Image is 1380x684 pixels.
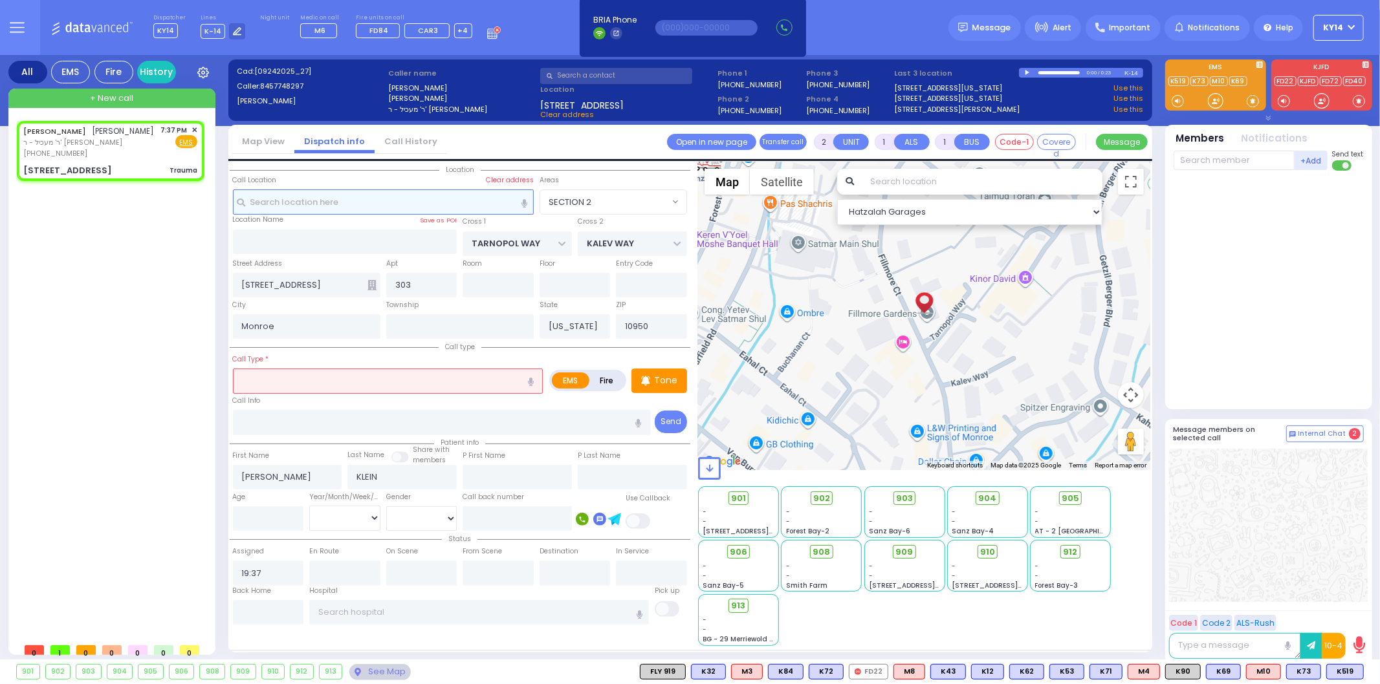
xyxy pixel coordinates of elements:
button: Show street map [705,169,750,195]
label: Township [386,300,419,310]
span: members [413,455,446,465]
span: M6 [314,25,325,36]
div: FLY 919 [640,664,686,679]
label: State [540,300,558,310]
span: Patient info [434,438,485,447]
label: [PERSON_NAME] [388,93,536,104]
span: Message [972,21,1011,34]
span: - [952,517,956,526]
img: Google [701,453,744,470]
span: - [952,561,956,571]
span: - [703,561,707,571]
a: Use this [1113,104,1143,115]
span: K-14 [201,24,225,39]
div: BLS [809,664,844,679]
label: Call Location [233,175,277,186]
span: Forest Bay-3 [1035,581,1079,590]
a: FD40 [1343,76,1366,86]
span: Sanz Bay-6 [869,526,910,536]
div: Year/Month/Week/Day [309,492,380,502]
button: Code 1 [1169,615,1198,631]
span: Notifications [1188,22,1240,34]
span: SECTION 2 [540,190,669,213]
span: [STREET_ADDRESS][PERSON_NAME] [703,526,826,536]
label: Location [540,84,713,95]
button: Drag Pegman onto the map to open Street View [1118,429,1144,454]
div: BLS [768,664,804,679]
span: Help [1276,22,1293,34]
span: 0 [154,645,173,655]
span: Smith Farm [786,581,827,590]
span: - [869,561,873,571]
label: Areas [540,175,559,186]
div: M8 [893,664,925,679]
div: K72 [809,664,844,679]
span: - [703,625,707,634]
label: Call Info [233,396,261,406]
span: SECTION 2 [549,196,591,209]
span: 0 [102,645,122,655]
span: ✕ [192,125,197,136]
button: Message [1096,134,1148,150]
span: AT - 2 [GEOGRAPHIC_DATA] [1035,526,1131,536]
button: Notifications [1242,131,1308,146]
a: FD22 [1275,76,1297,86]
div: K62 [1009,664,1044,679]
label: Hospital [309,586,338,596]
div: 0:00 [1086,65,1098,80]
span: 2 [1349,428,1361,440]
span: KY14 [153,23,178,38]
label: [PHONE_NUMBER] [717,105,782,115]
label: KJFD [1271,64,1372,73]
span: Location [439,165,481,175]
span: - [703,507,707,517]
span: +4 [458,25,468,36]
label: Floor [540,259,555,269]
span: BG - 29 Merriewold S. [703,634,776,644]
span: - [1035,561,1039,571]
span: [PHONE_NUMBER] [23,148,87,158]
div: 902 [46,665,71,679]
span: 909 [896,546,914,559]
button: Covered [1037,134,1076,150]
label: ZIP [616,300,626,310]
a: K73 [1190,76,1209,86]
button: ALS [894,134,930,150]
div: BLS [971,664,1004,679]
div: M4 [1128,664,1160,679]
div: K32 [691,664,726,679]
span: 902 [813,492,830,505]
span: 912 [1064,546,1078,559]
label: Turn off text [1332,159,1353,172]
label: Age [233,492,246,502]
h5: Message members on selected call [1174,425,1286,442]
label: Night unit [260,14,289,22]
span: - [703,571,707,581]
u: EMS [180,138,193,147]
div: K-14 [1124,68,1143,78]
div: MOSHE HERSH KLEIN [913,277,936,316]
label: Caller name [388,68,536,79]
span: Call type [439,342,481,352]
button: Internal Chat 2 [1286,425,1364,442]
label: EMS [1165,64,1266,73]
span: 1 [50,645,70,655]
label: Street Address [233,259,283,269]
span: - [1035,517,1039,526]
button: Code-1 [995,134,1034,150]
label: Dispatcher [153,14,186,22]
span: - [1035,507,1039,517]
span: 908 [813,546,830,559]
span: BRIA Phone [593,14,637,26]
span: - [869,517,873,526]
a: M10 [1210,76,1228,86]
label: Location Name [233,215,284,225]
img: red-radio-icon.svg [855,668,861,675]
label: Clear address [486,175,534,186]
span: - [703,517,707,526]
a: Map View [232,135,294,147]
label: Call Type * [233,354,269,365]
label: Lines [201,14,246,22]
a: K69 [1229,76,1247,86]
button: Send [655,411,687,433]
